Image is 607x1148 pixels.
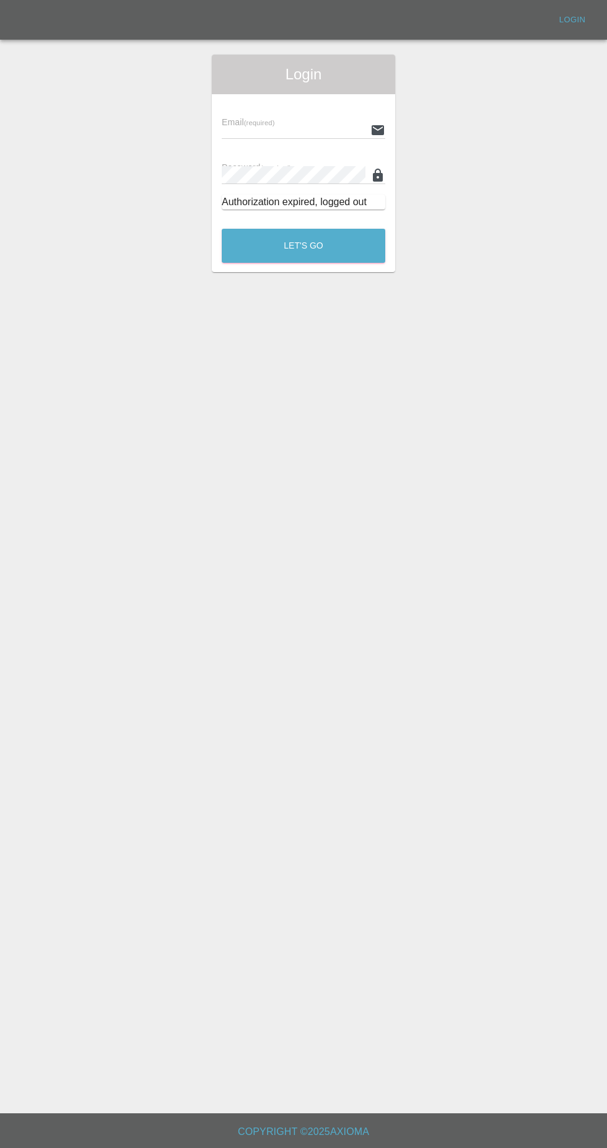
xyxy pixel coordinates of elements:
[244,119,275,126] small: (required)
[222,64,385,84] span: Login
[261,164,292,172] small: (required)
[552,11,592,30] a: Login
[222,229,385,263] button: Let's Go
[222,195,385,210] div: Authorization expired, logged out
[222,117,274,127] span: Email
[222,162,291,172] span: Password
[10,1123,597,1141] h6: Copyright © 2025 Axioma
